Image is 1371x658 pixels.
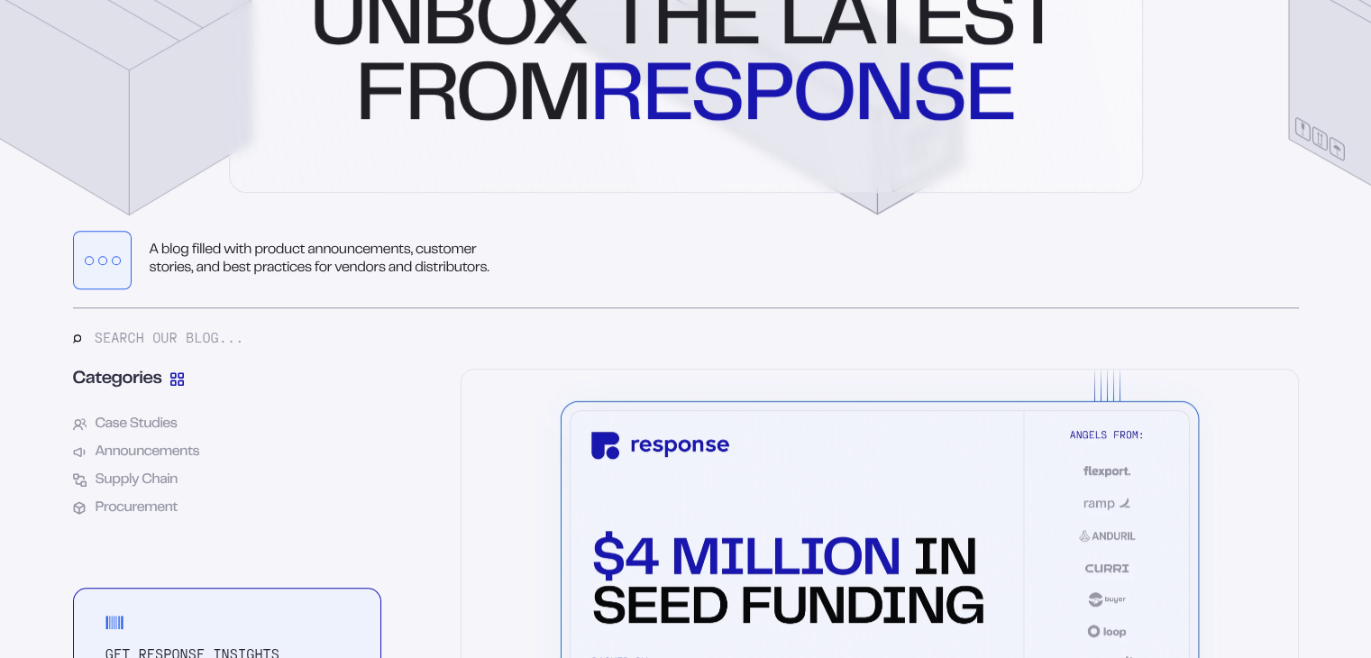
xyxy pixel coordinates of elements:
strong: Response [590,63,1015,137]
img: Supply Chain [73,474,87,488]
button: Case Studies [73,417,381,432]
img: categories [170,373,184,387]
img: Case Studies [73,418,87,432]
button: Announcements [73,445,381,460]
input: search [95,326,1299,351]
img: Procurement [73,502,87,516]
button: Supply Chain [73,473,381,488]
img: search [73,335,81,344]
img: Announcements [73,446,87,460]
h1: Categories [73,369,381,404]
p: A blog filled with product announcements, customer stories, and best practices for vendors and di... [150,242,495,279]
button: Procurement [73,501,381,516]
